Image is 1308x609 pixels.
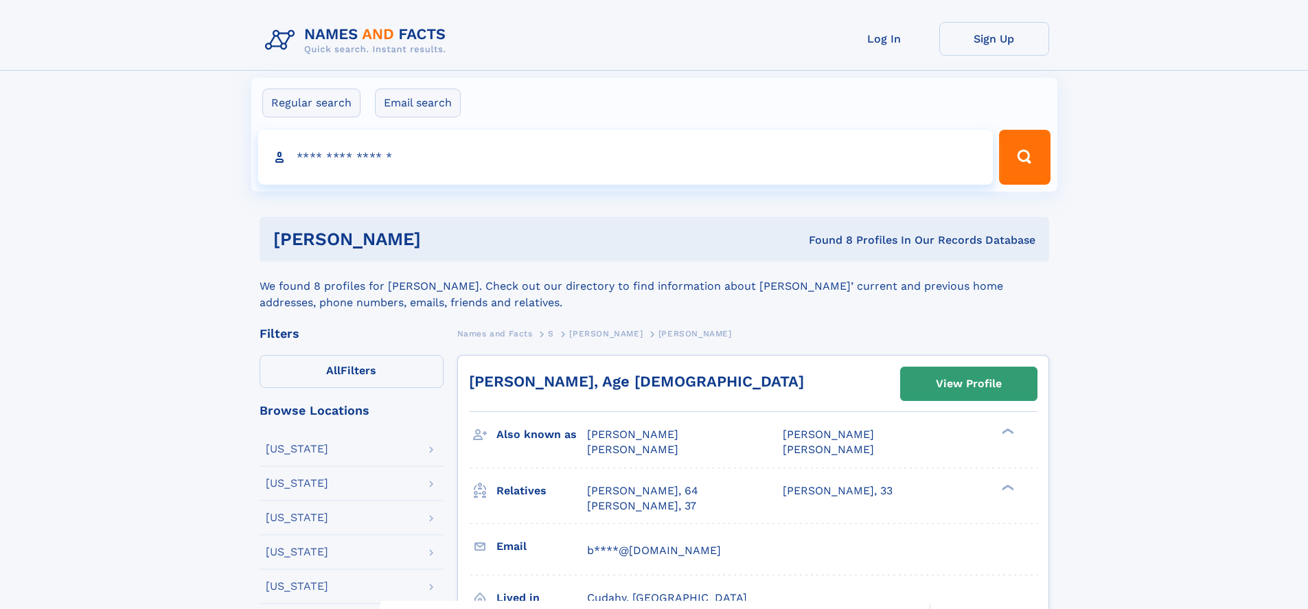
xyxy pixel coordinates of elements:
[260,404,444,417] div: Browse Locations
[783,483,893,498] a: [PERSON_NAME], 33
[375,89,461,117] label: Email search
[587,591,747,604] span: Cudahy, [GEOGRAPHIC_DATA]
[548,329,554,338] span: S
[266,444,328,455] div: [US_STATE]
[548,325,554,342] a: S
[260,262,1049,311] div: We found 8 profiles for [PERSON_NAME]. Check out our directory to find information about [PERSON_...
[266,478,328,489] div: [US_STATE]
[258,130,994,185] input: search input
[569,325,643,342] a: [PERSON_NAME]
[266,512,328,523] div: [US_STATE]
[939,22,1049,56] a: Sign Up
[266,581,328,592] div: [US_STATE]
[658,329,732,338] span: [PERSON_NAME]
[587,483,698,498] a: [PERSON_NAME], 64
[273,231,615,248] h1: [PERSON_NAME]
[326,364,341,377] span: All
[260,22,457,59] img: Logo Names and Facts
[469,373,804,390] a: [PERSON_NAME], Age [DEMOGRAPHIC_DATA]
[587,443,678,456] span: [PERSON_NAME]
[587,498,696,514] a: [PERSON_NAME], 37
[999,130,1050,185] button: Search Button
[260,328,444,340] div: Filters
[262,89,360,117] label: Regular search
[998,483,1015,492] div: ❯
[829,22,939,56] a: Log In
[266,547,328,558] div: [US_STATE]
[457,325,533,342] a: Names and Facts
[936,368,1002,400] div: View Profile
[496,535,587,558] h3: Email
[496,479,587,503] h3: Relatives
[587,428,678,441] span: [PERSON_NAME]
[615,233,1035,248] div: Found 8 Profiles In Our Records Database
[569,329,643,338] span: [PERSON_NAME]
[901,367,1037,400] a: View Profile
[260,355,444,388] label: Filters
[783,428,874,441] span: [PERSON_NAME]
[496,423,587,446] h3: Also known as
[998,427,1015,436] div: ❯
[783,443,874,456] span: [PERSON_NAME]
